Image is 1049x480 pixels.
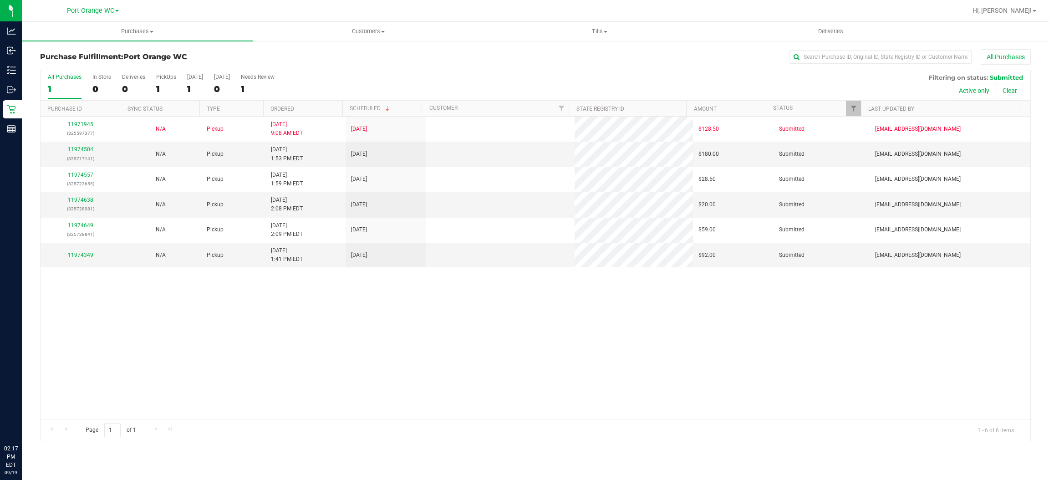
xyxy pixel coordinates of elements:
button: Active only [953,83,995,98]
div: [DATE] [187,74,203,80]
span: Tills [484,27,715,36]
span: Submitted [779,225,805,234]
span: [EMAIL_ADDRESS][DOMAIN_NAME] [875,225,961,234]
span: Submitted [779,125,805,133]
span: [EMAIL_ADDRESS][DOMAIN_NAME] [875,125,961,133]
div: Needs Review [241,74,275,80]
p: 02:17 PM EDT [4,444,18,469]
span: Hi, [PERSON_NAME]! [973,7,1032,14]
button: N/A [156,125,166,133]
a: Ordered [270,106,294,112]
span: [EMAIL_ADDRESS][DOMAIN_NAME] [875,200,961,209]
span: [DATE] [351,200,367,209]
a: 11974349 [68,252,93,258]
span: Page of 1 [78,423,143,437]
button: N/A [156,225,166,234]
span: Pickup [207,200,224,209]
h3: Purchase Fulfillment: [40,53,370,61]
span: $128.50 [698,125,719,133]
span: Pickup [207,225,224,234]
a: State Registry ID [576,106,624,112]
div: 1 [48,84,81,94]
a: Type [207,106,220,112]
p: (325728081) [46,204,115,213]
span: Submitted [779,175,805,184]
a: Purchase ID [47,106,82,112]
span: Not Applicable [156,201,166,208]
div: 0 [122,84,145,94]
a: Amount [694,106,717,112]
span: [DATE] [351,175,367,184]
a: 11971945 [68,121,93,128]
span: Port Orange WC [67,7,114,15]
span: $20.00 [698,200,716,209]
span: [DATE] [351,225,367,234]
p: 09/19 [4,469,18,476]
div: [DATE] [214,74,230,80]
inline-svg: Outbound [7,85,16,94]
span: [EMAIL_ADDRESS][DOMAIN_NAME] [875,175,961,184]
a: Deliveries [715,22,947,41]
span: [DATE] 9:08 AM EDT [271,120,303,138]
span: [DATE] [351,125,367,133]
p: (325728841) [46,230,115,239]
inline-svg: Retail [7,105,16,114]
a: Status [773,105,793,111]
button: N/A [156,150,166,158]
span: Submitted [990,74,1023,81]
span: Filtering on status: [929,74,988,81]
a: 11974649 [68,222,93,229]
span: [EMAIL_ADDRESS][DOMAIN_NAME] [875,251,961,260]
div: Deliveries [122,74,145,80]
div: 0 [214,84,230,94]
span: Purchases [22,27,253,36]
a: Scheduled [350,105,391,112]
input: 1 [104,423,121,437]
span: Port Orange WC [123,52,187,61]
span: Pickup [207,251,224,260]
span: Not Applicable [156,176,166,182]
span: 1 - 6 of 6 items [970,423,1021,437]
inline-svg: Inventory [7,66,16,75]
button: N/A [156,200,166,209]
button: N/A [156,251,166,260]
a: Filter [554,101,569,116]
span: [DATE] [351,150,367,158]
p: (325597377) [46,129,115,138]
a: 11974504 [68,146,93,153]
inline-svg: Reports [7,124,16,133]
div: PickUps [156,74,176,80]
a: Tills [484,22,715,41]
span: Pickup [207,125,224,133]
a: 11974638 [68,197,93,203]
span: Pickup [207,175,224,184]
span: Pickup [207,150,224,158]
span: Not Applicable [156,151,166,157]
span: $59.00 [698,225,716,234]
span: Customers [254,27,484,36]
span: Submitted [779,200,805,209]
inline-svg: Analytics [7,26,16,36]
span: Not Applicable [156,126,166,132]
span: [DATE] 1:59 PM EDT [271,171,303,188]
a: Filter [846,101,861,116]
span: $180.00 [698,150,719,158]
a: Customers [253,22,484,41]
p: (325723655) [46,179,115,188]
span: Not Applicable [156,226,166,233]
span: [DATE] 2:08 PM EDT [271,196,303,213]
a: 11974557 [68,172,93,178]
span: Deliveries [806,27,855,36]
button: N/A [156,175,166,184]
div: All Purchases [48,74,81,80]
button: All Purchases [981,49,1031,65]
span: [DATE] 2:09 PM EDT [271,221,303,239]
span: [DATE] [351,251,367,260]
div: 1 [187,84,203,94]
span: [DATE] 1:41 PM EDT [271,246,303,264]
span: [DATE] 1:53 PM EDT [271,145,303,163]
span: $92.00 [698,251,716,260]
iframe: Resource center [9,407,36,434]
span: $28.50 [698,175,716,184]
div: 0 [92,84,111,94]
